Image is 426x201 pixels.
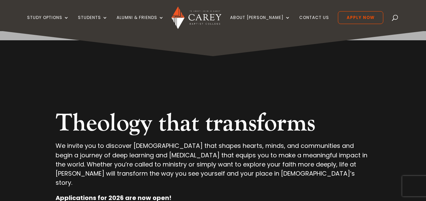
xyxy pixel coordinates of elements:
[230,15,290,31] a: About [PERSON_NAME]
[171,6,221,29] img: Carey Baptist College
[27,15,69,31] a: Study Options
[338,11,383,24] a: Apply Now
[78,15,108,31] a: Students
[56,109,370,141] h2: Theology that transforms
[117,15,164,31] a: Alumni & Friends
[299,15,329,31] a: Contact Us
[56,141,370,193] p: We invite you to discover [DEMOGRAPHIC_DATA] that shapes hearts, minds, and communities and begin...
